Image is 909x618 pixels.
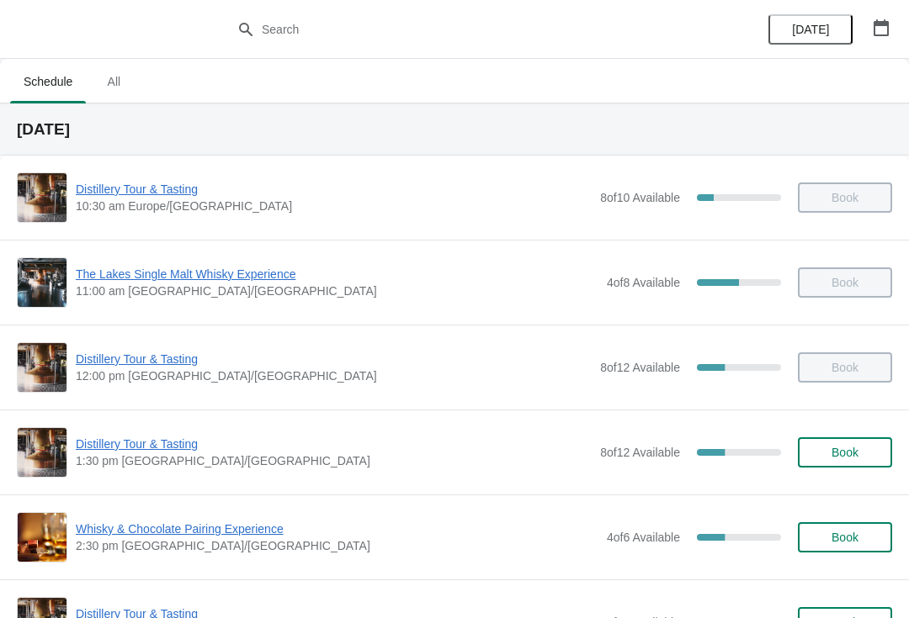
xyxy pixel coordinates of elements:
button: Book [798,437,892,467]
span: All [93,66,135,97]
span: Whisky & Chocolate Pairing Experience [76,520,598,537]
span: 2:30 pm [GEOGRAPHIC_DATA]/[GEOGRAPHIC_DATA] [76,537,598,554]
span: The Lakes Single Malt Whisky Experience [76,266,598,283]
button: Book [798,522,892,552]
span: 4 of 6 Available [607,531,680,544]
h2: [DATE] [17,121,892,138]
input: Search [261,14,682,45]
span: 4 of 8 Available [607,276,680,289]
span: 1:30 pm [GEOGRAPHIC_DATA]/[GEOGRAPHIC_DATA] [76,452,592,469]
span: Schedule [10,66,86,97]
span: Book [832,531,858,544]
span: 8 of 12 Available [600,361,680,374]
span: Distillery Tour & Tasting [76,436,592,452]
span: 12:00 pm [GEOGRAPHIC_DATA]/[GEOGRAPHIC_DATA] [76,367,592,384]
img: Whisky & Chocolate Pairing Experience | | 2:30 pm Europe/London [18,513,66,562]
span: Distillery Tour & Tasting [76,351,592,367]
span: 10:30 am Europe/[GEOGRAPHIC_DATA] [76,198,592,214]
img: Distillery Tour & Tasting | | 10:30 am Europe/London [18,173,66,222]
button: [DATE] [768,14,853,45]
img: Distillery Tour & Tasting | | 1:30 pm Europe/London [18,428,66,477]
img: Distillery Tour & Tasting | | 12:00 pm Europe/London [18,343,66,392]
span: Book [832,446,858,459]
span: Distillery Tour & Tasting [76,181,592,198]
span: [DATE] [792,23,829,36]
span: 8 of 12 Available [600,446,680,459]
img: The Lakes Single Malt Whisky Experience | | 11:00 am Europe/London [18,258,66,307]
span: 8 of 10 Available [600,191,680,204]
span: 11:00 am [GEOGRAPHIC_DATA]/[GEOGRAPHIC_DATA] [76,283,598,299]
